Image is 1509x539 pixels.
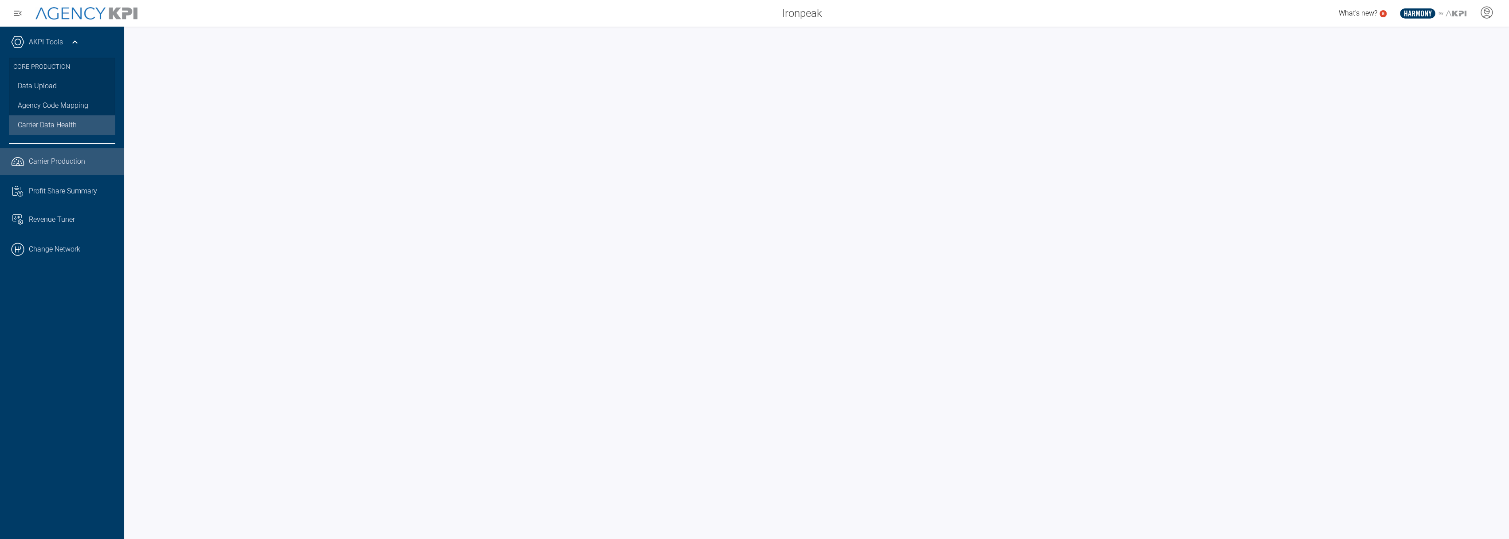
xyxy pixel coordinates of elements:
[29,37,63,47] a: AKPI Tools
[18,120,77,130] span: Carrier Data Health
[9,115,115,135] a: Carrier Data Health
[35,7,137,20] img: AgencyKPI
[1380,10,1387,17] a: 5
[9,96,115,115] a: Agency Code Mapping
[29,156,85,167] span: Carrier Production
[9,76,115,96] a: Data Upload
[29,186,97,197] span: Profit Share Summary
[782,5,822,21] span: Ironpeak
[1382,11,1384,16] text: 5
[1339,9,1377,17] span: What's new?
[29,214,75,225] span: Revenue Tuner
[13,58,111,76] h3: Core Production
